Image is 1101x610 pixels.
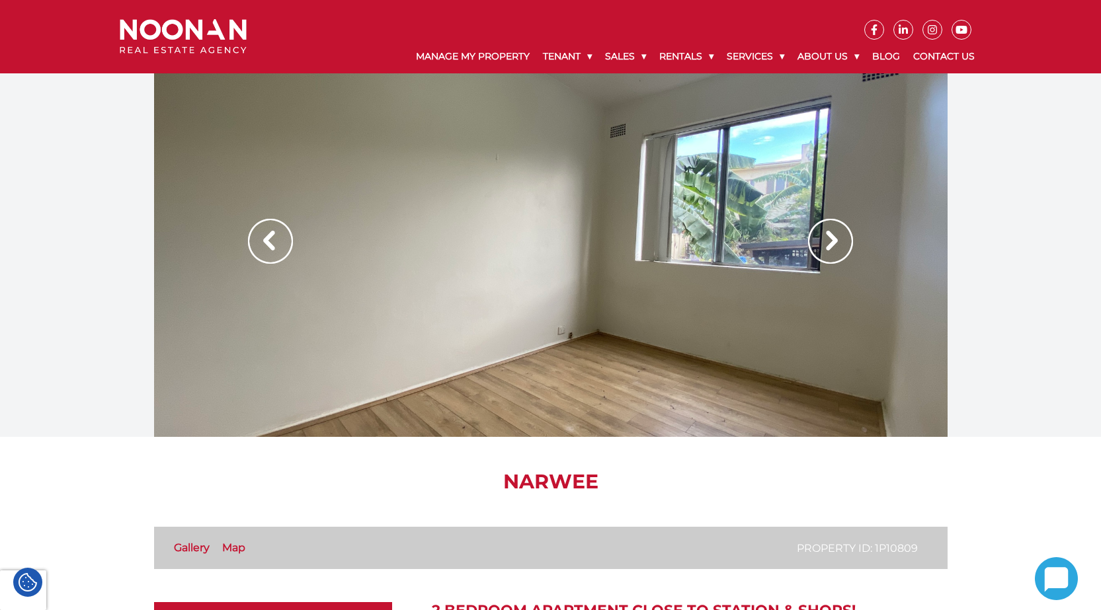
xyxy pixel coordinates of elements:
[907,40,981,73] a: Contact Us
[120,19,247,54] img: Noonan Real Estate Agency
[222,541,245,554] a: Map
[808,219,853,264] img: Arrow slider
[653,40,720,73] a: Rentals
[720,40,791,73] a: Services
[13,568,42,597] div: Cookie Settings
[791,40,866,73] a: About Us
[248,219,293,264] img: Arrow slider
[866,40,907,73] a: Blog
[797,540,918,556] p: Property ID: 1P10809
[598,40,653,73] a: Sales
[409,40,536,73] a: Manage My Property
[536,40,598,73] a: Tenant
[154,470,948,494] h1: Narwee
[174,541,210,554] a: Gallery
